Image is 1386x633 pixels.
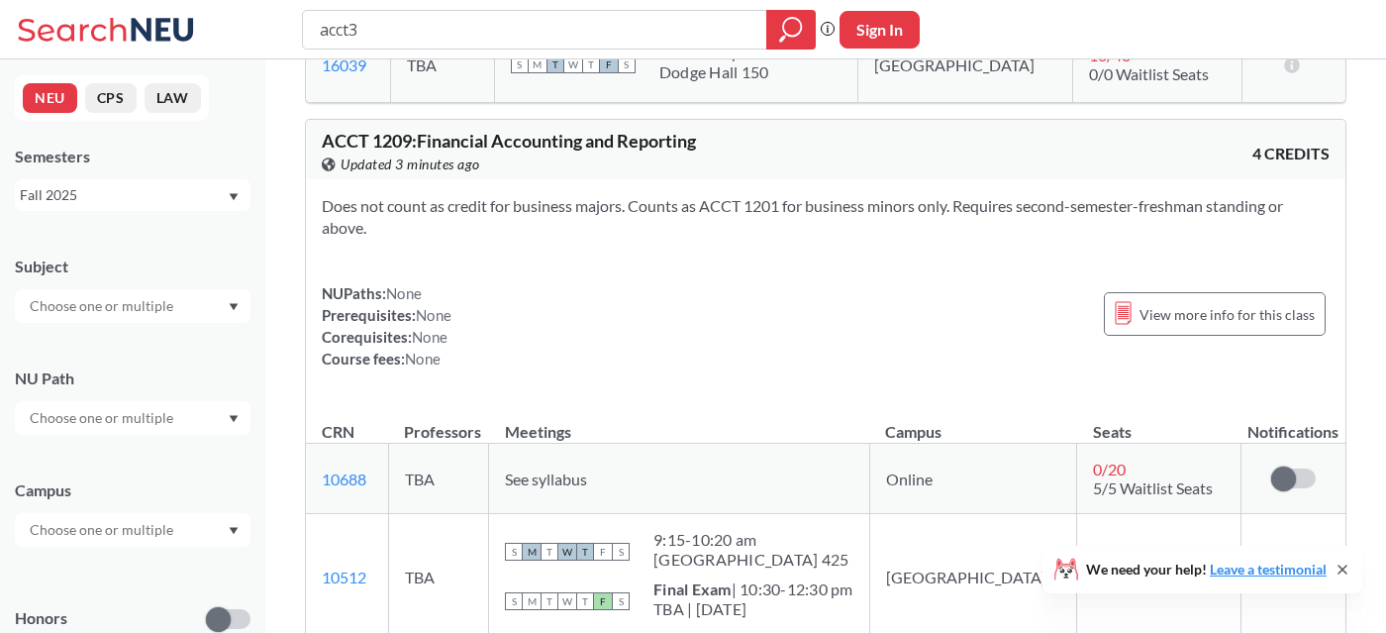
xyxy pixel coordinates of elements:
[1089,64,1209,83] span: 0/0 Waitlist Seats
[388,444,488,514] td: TBA
[85,83,137,113] button: CPS
[1252,143,1330,164] span: 4 CREDITS
[612,543,630,561] span: S
[15,146,250,167] div: Semesters
[653,530,848,550] div: 9:15 - 10:20 am
[576,592,594,610] span: T
[600,55,618,73] span: F
[341,154,480,175] span: Updated 3 minutes ago
[229,303,239,311] svg: Dropdown arrow
[1241,401,1345,444] th: Notifications
[505,592,523,610] span: S
[653,580,732,598] b: Final Exam
[523,543,541,561] span: M
[388,401,488,444] th: Professors
[15,256,250,277] div: Subject
[766,10,816,50] div: magnifying glass
[594,592,612,610] span: F
[1210,561,1327,578] a: Leave a testimonial
[511,55,529,73] span: S
[391,27,494,103] td: TBA
[15,607,67,630] p: Honors
[582,55,600,73] span: T
[15,289,250,323] div: Dropdown arrow
[1077,401,1241,444] th: Seats
[15,513,250,547] div: Dropdown arrow
[1093,460,1126,478] span: 0 / 20
[541,592,558,610] span: T
[564,55,582,73] span: W
[229,527,239,535] svg: Dropdown arrow
[322,55,366,74] a: 16039
[15,401,250,435] div: Dropdown arrow
[386,284,422,302] span: None
[576,543,594,561] span: T
[653,580,853,599] div: | 10:30-12:30 pm
[20,406,186,430] input: Choose one or multiple
[322,195,1330,239] section: Does not count as credit for business majors. Counts as ACCT 1201 for business minors only. Requi...
[23,83,77,113] button: NEU
[20,518,186,542] input: Choose one or multiple
[1086,563,1327,577] span: We need your help!
[858,27,1072,103] td: [GEOGRAPHIC_DATA]
[618,55,636,73] span: S
[523,592,541,610] span: M
[529,55,546,73] span: M
[869,401,1077,444] th: Campus
[541,543,558,561] span: T
[1093,478,1213,497] span: 5/5 Waitlist Seats
[505,470,587,488] span: See syllabus
[612,592,630,610] span: S
[318,13,752,47] input: Class, professor, course number, "phrase"
[558,592,576,610] span: W
[322,470,366,488] a: 10688
[15,368,250,389] div: NU Path
[229,193,239,201] svg: Dropdown arrow
[558,543,576,561] span: W
[20,184,227,206] div: Fall 2025
[322,421,354,443] div: CRN
[594,543,612,561] span: F
[840,11,920,49] button: Sign In
[15,179,250,211] div: Fall 2025Dropdown arrow
[659,62,769,82] div: Dodge Hall 150
[322,282,451,369] div: NUPaths: Prerequisites: Corequisites: Course fees:
[20,294,186,318] input: Choose one or multiple
[229,415,239,423] svg: Dropdown arrow
[416,306,451,324] span: None
[1139,302,1315,327] span: View more info for this class
[546,55,564,73] span: T
[145,83,201,113] button: LAW
[779,16,803,44] svg: magnifying glass
[505,543,523,561] span: S
[412,328,447,346] span: None
[869,444,1077,514] td: Online
[653,550,848,570] div: [GEOGRAPHIC_DATA] 425
[405,350,441,368] span: None
[15,479,250,501] div: Campus
[653,599,853,619] div: TBA | [DATE]
[322,130,696,152] span: ACCT 1209 : Financial Accounting and Reporting
[322,568,366,586] a: 10512
[489,401,870,444] th: Meetings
